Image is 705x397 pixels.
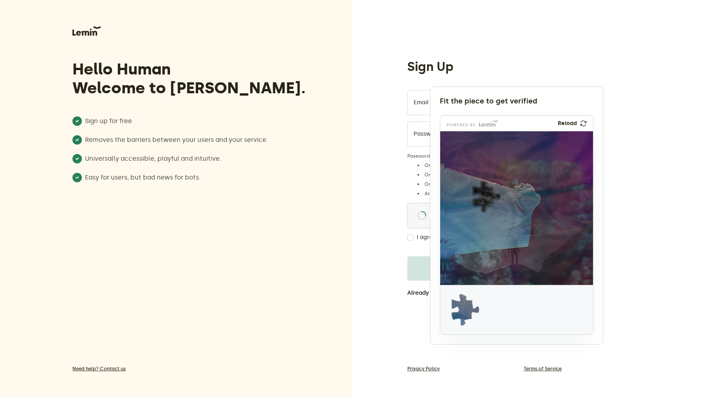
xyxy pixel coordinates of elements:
p: Reload [558,120,577,127]
p: powered by [446,123,476,127]
img: Lemin logo [479,120,498,127]
img: refresh.png [580,120,587,127]
img: 7264eedf-14c8-4f62-98aa-9565f73075f8.png [440,131,694,285]
div: Fit the piece to get verified [440,96,593,106]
